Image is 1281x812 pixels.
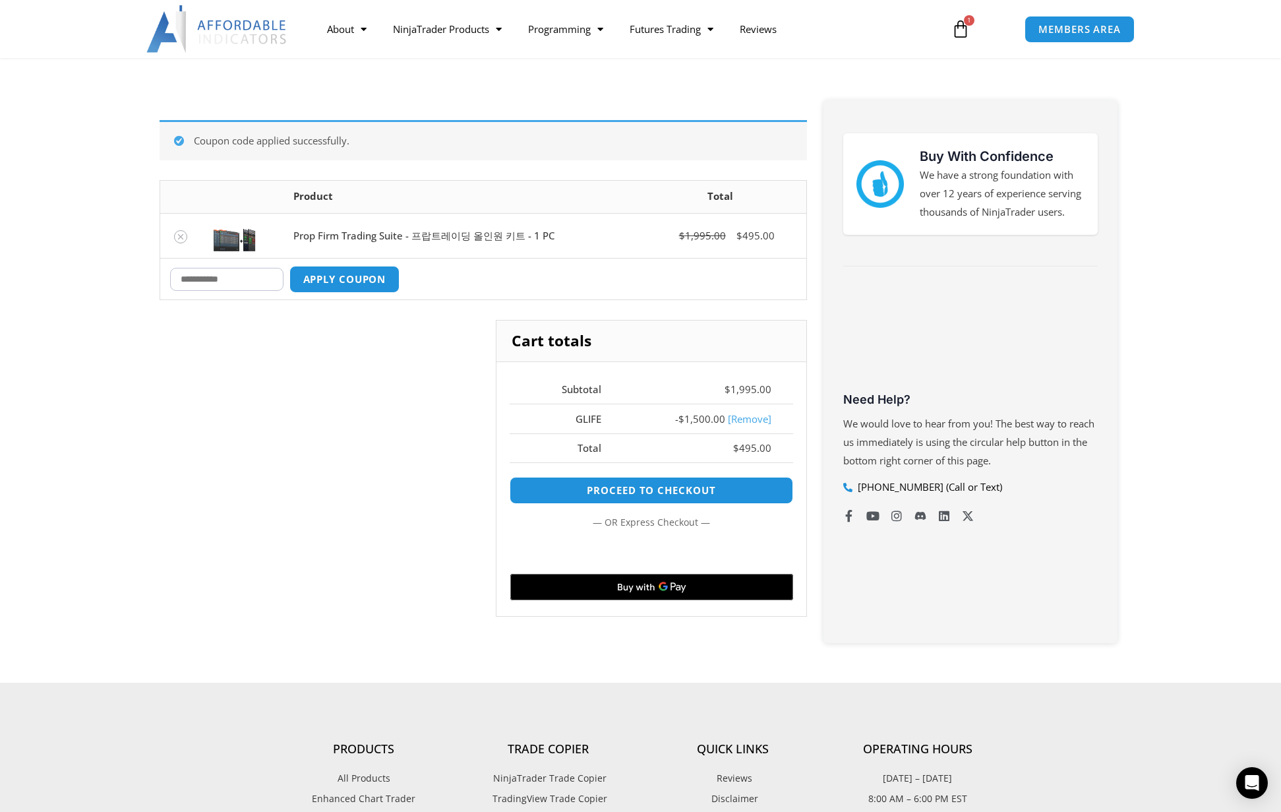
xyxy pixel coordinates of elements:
[174,230,187,243] a: Remove Prop Firm Trading Suite - 프랍트레이딩 올인원 키트 - 1 PC from cart
[708,790,758,807] span: Disclaimer
[272,742,456,757] h4: Products
[932,10,990,48] a: 1
[510,375,623,404] th: Subtotal
[678,412,684,425] span: $
[456,770,641,787] a: NinjaTrader Trade Copier
[641,790,825,807] a: Disclaimer
[679,229,685,242] span: $
[507,538,795,570] iframe: Secure express checkout frame
[623,404,793,433] td: -
[964,15,974,26] span: 1
[338,770,390,787] span: All Products
[728,412,771,425] a: Remove glife coupon
[727,14,790,44] a: Reviews
[314,14,936,44] nav: Menu
[843,392,1098,407] h3: Need Help?
[825,770,1010,787] p: [DATE] – [DATE]
[1236,767,1268,799] div: Open Intercom Messenger
[314,14,380,44] a: About
[733,441,739,454] span: $
[843,417,1094,467] span: We would love to hear from you! The best way to reach us immediately is using the circular help b...
[490,770,607,787] span: NinjaTrader Trade Copier
[380,14,515,44] a: NinjaTrader Products
[736,229,742,242] span: $
[496,321,806,361] h2: Cart totals
[678,412,725,425] span: 1,500.00
[920,146,1085,166] h3: Buy With Confidence
[283,213,635,259] td: Prop Firm Trading Suite - 프랍트레이딩 올인원 키트 - 1 PC
[211,220,257,251] img: Screenshot 2024-11-20 152816 | Affordable Indicators – NinjaTrader
[825,790,1010,807] p: 8:00 AM – 6:00 PM EST
[616,14,727,44] a: Futures Trading
[515,14,616,44] a: Programming
[733,441,771,454] bdi: 495.00
[1025,16,1135,43] a: MEMBERS AREA
[289,266,400,293] button: Apply coupon
[312,790,415,807] span: Enhanced Chart Trader
[825,742,1010,757] h4: Operating Hours
[856,160,904,208] img: mark thumbs good 43913 | Affordable Indicators – NinjaTrader
[160,120,807,160] div: Coupon code applied successfully.
[635,181,806,213] th: Total
[725,383,771,396] bdi: 1,995.00
[641,742,825,757] h4: Quick Links
[272,790,456,807] a: Enhanced Chart Trader
[272,770,456,787] a: All Products
[510,477,792,504] a: Proceed to checkout
[725,383,730,396] span: $
[283,181,635,213] th: Product
[510,574,793,600] button: Buy with GPay
[713,770,752,787] span: Reviews
[843,290,1098,389] iframe: Customer reviews powered by Trustpilot
[510,433,623,463] th: Total
[641,770,825,787] a: Reviews
[854,478,1002,497] span: [PHONE_NUMBER] (Call or Text)
[679,229,726,242] bdi: 1,995.00
[456,742,641,757] h4: Trade Copier
[489,790,607,807] span: TradingView Trade Copier
[146,5,288,53] img: LogoAI | Affordable Indicators – NinjaTrader
[1038,24,1121,34] span: MEMBERS AREA
[736,229,775,242] bdi: 495.00
[510,514,792,531] p: — or —
[510,404,623,433] th: GLIFE
[920,166,1085,222] p: We have a strong foundation with over 12 years of experience serving thousands of NinjaTrader users.
[456,790,641,807] a: TradingView Trade Copier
